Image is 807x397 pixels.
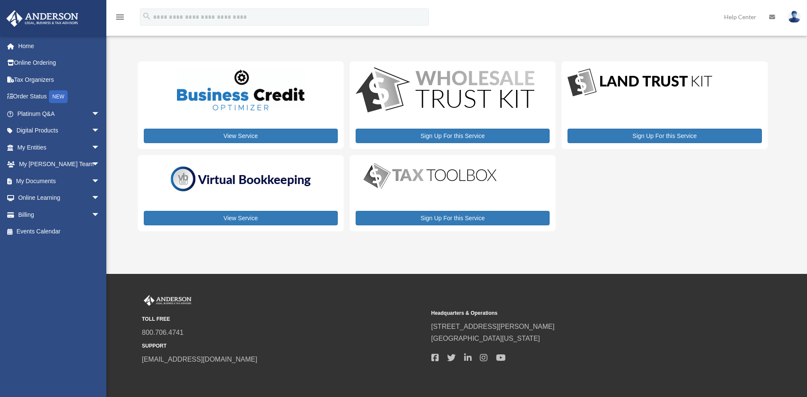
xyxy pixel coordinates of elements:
[431,323,555,330] a: [STREET_ADDRESS][PERSON_NAME]
[567,129,761,143] a: Sign Up For this Service
[142,12,151,21] i: search
[431,309,715,318] small: Headquarters & Operations
[6,206,113,223] a: Billingarrow_drop_down
[356,129,550,143] a: Sign Up For this Service
[6,122,108,139] a: Digital Productsarrow_drop_down
[6,190,113,207] a: Online Learningarrow_drop_down
[144,211,338,225] a: View Service
[6,71,113,88] a: Tax Organizers
[91,139,108,156] span: arrow_drop_down
[6,156,113,173] a: My [PERSON_NAME] Teamarrow_drop_down
[6,173,113,190] a: My Documentsarrow_drop_down
[91,122,108,140] span: arrow_drop_down
[91,156,108,173] span: arrow_drop_down
[6,37,113,55] a: Home
[356,211,550,225] a: Sign Up For this Service
[4,10,81,27] img: Anderson Advisors Platinum Portal
[356,161,505,191] img: taxtoolbox_new-1.webp
[142,295,193,306] img: Anderson Advisors Platinum Portal
[788,11,801,23] img: User Pic
[142,315,425,324] small: TOLL FREE
[115,12,125,22] i: menu
[91,105,108,123] span: arrow_drop_down
[6,88,113,106] a: Order StatusNEW
[142,342,425,351] small: SUPPORT
[142,356,257,363] a: [EMAIL_ADDRESS][DOMAIN_NAME]
[6,55,113,72] a: Online Ordering
[49,90,68,103] div: NEW
[6,105,113,122] a: Platinum Q&Aarrow_drop_down
[6,223,113,240] a: Events Calendar
[91,206,108,224] span: arrow_drop_down
[567,67,712,98] img: LandTrust_lgo-1.jpg
[91,173,108,190] span: arrow_drop_down
[115,15,125,22] a: menu
[6,139,113,156] a: My Entitiesarrow_drop_down
[431,335,540,342] a: [GEOGRAPHIC_DATA][US_STATE]
[91,190,108,207] span: arrow_drop_down
[356,67,534,115] img: WS-Trust-Kit-lgo-1.jpg
[144,129,338,143] a: View Service
[142,329,184,336] a: 800.706.4741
